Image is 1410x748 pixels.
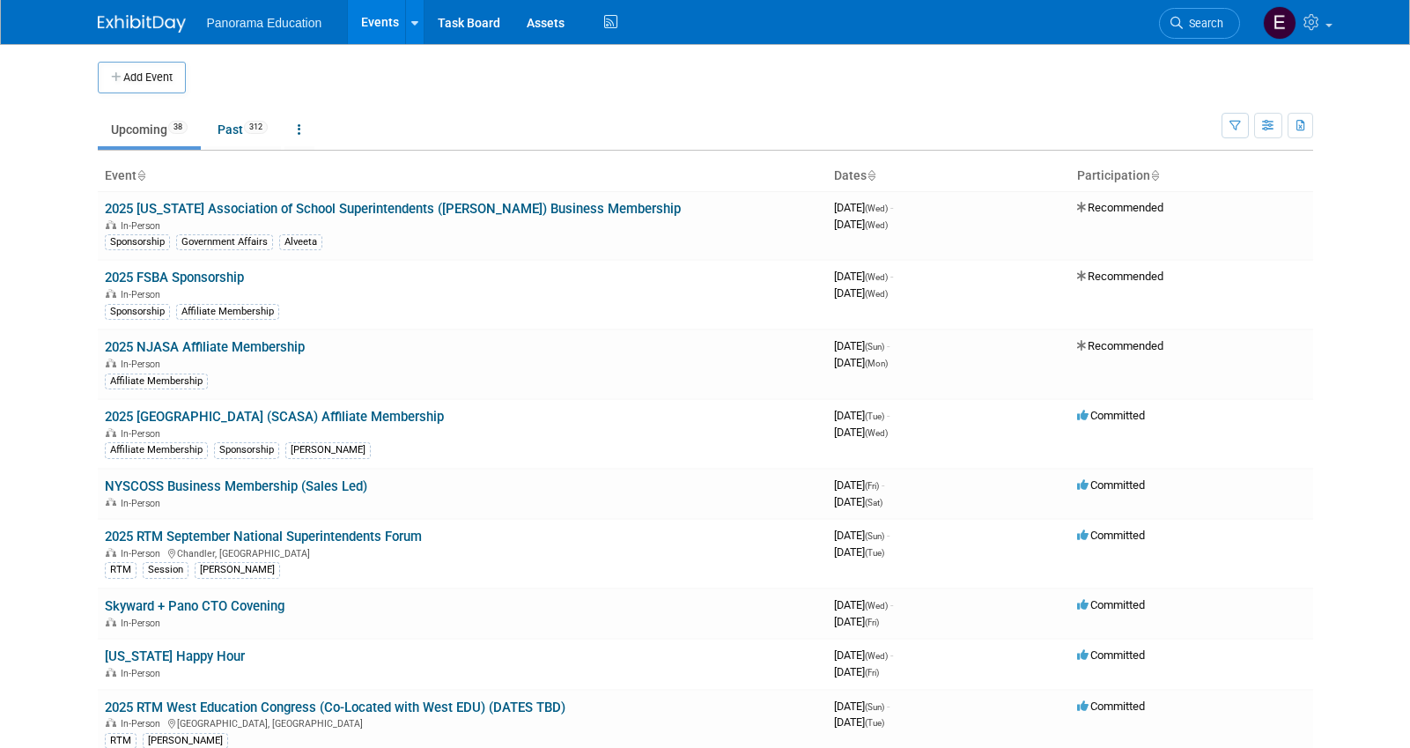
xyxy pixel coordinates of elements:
[121,618,166,629] span: In-Person
[1077,529,1145,542] span: Committed
[865,702,884,712] span: (Sun)
[834,545,884,559] span: [DATE]
[121,220,166,232] span: In-Person
[106,718,116,727] img: In-Person Event
[834,426,888,439] span: [DATE]
[105,304,170,320] div: Sponsorship
[137,168,145,182] a: Sort by Event Name
[106,428,116,437] img: In-Person Event
[98,113,201,146] a: Upcoming38
[890,201,893,214] span: -
[1077,648,1145,662] span: Committed
[121,548,166,559] span: In-Person
[106,668,116,677] img: In-Person Event
[98,62,186,93] button: Add Event
[105,529,422,544] a: 2025 RTM September National Superintendents Forum
[865,204,888,213] span: (Wed)
[106,498,116,507] img: In-Person Event
[1183,17,1223,30] span: Search
[865,668,879,678] span: (Fri)
[887,700,890,713] span: -
[121,428,166,440] span: In-Person
[121,289,166,300] span: In-Person
[105,598,284,614] a: Skyward + Pano CTO Covening
[834,665,879,678] span: [DATE]
[1159,8,1240,39] a: Search
[887,409,890,422] span: -
[834,201,893,214] span: [DATE]
[1077,478,1145,492] span: Committed
[204,113,281,146] a: Past312
[1070,161,1313,191] th: Participation
[834,700,890,713] span: [DATE]
[121,718,166,729] span: In-Person
[834,715,884,729] span: [DATE]
[106,359,116,367] img: In-Person Event
[827,161,1070,191] th: Dates
[865,411,884,421] span: (Tue)
[279,234,322,250] div: Alveeta
[865,342,884,352] span: (Sun)
[195,562,280,578] div: [PERSON_NAME]
[890,598,893,611] span: -
[176,234,273,250] div: Government Affairs
[98,15,186,33] img: ExhibitDay
[105,648,245,664] a: [US_STATE] Happy Hour
[865,220,888,230] span: (Wed)
[882,478,884,492] span: -
[1077,598,1145,611] span: Committed
[890,270,893,283] span: -
[865,481,879,491] span: (Fri)
[143,562,188,578] div: Session
[244,121,268,134] span: 312
[105,409,444,425] a: 2025 [GEOGRAPHIC_DATA] (SCASA) Affiliate Membership
[105,700,565,715] a: 2025 RTM West Education Congress (Co-Located with West EDU) (DATES TBD)
[865,272,888,282] span: (Wed)
[106,220,116,229] img: In-Person Event
[834,409,890,422] span: [DATE]
[121,359,166,370] span: In-Person
[207,16,322,30] span: Panorama Education
[1077,201,1163,214] span: Recommended
[834,495,882,508] span: [DATE]
[98,161,827,191] th: Event
[834,270,893,283] span: [DATE]
[105,442,208,458] div: Affiliate Membership
[121,498,166,509] span: In-Person
[834,218,888,231] span: [DATE]
[834,339,890,352] span: [DATE]
[1077,409,1145,422] span: Committed
[834,648,893,662] span: [DATE]
[834,356,888,369] span: [DATE]
[865,618,879,627] span: (Fri)
[105,545,820,559] div: Chandler, [GEOGRAPHIC_DATA]
[865,601,888,611] span: (Wed)
[865,498,882,507] span: (Sat)
[1077,270,1163,283] span: Recommended
[834,529,890,542] span: [DATE]
[106,548,116,557] img: In-Person Event
[865,531,884,541] span: (Sun)
[865,359,888,368] span: (Mon)
[1077,339,1163,352] span: Recommended
[865,718,884,728] span: (Tue)
[105,374,208,389] div: Affiliate Membership
[834,286,888,300] span: [DATE]
[105,234,170,250] div: Sponsorship
[168,121,188,134] span: 38
[105,201,681,217] a: 2025 [US_STATE] Association of School Superintendents ([PERSON_NAME]) Business Membership
[865,289,888,299] span: (Wed)
[834,615,879,628] span: [DATE]
[214,442,279,458] div: Sponsorship
[105,478,367,494] a: NYSCOSS Business Membership (Sales Led)
[105,562,137,578] div: RTM
[887,339,890,352] span: -
[1150,168,1159,182] a: Sort by Participation Type
[834,478,884,492] span: [DATE]
[1263,6,1296,40] img: External Events Calendar
[1077,700,1145,713] span: Committed
[105,270,244,285] a: 2025 FSBA Sponsorship
[106,618,116,626] img: In-Person Event
[285,442,371,458] div: [PERSON_NAME]
[867,168,875,182] a: Sort by Start Date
